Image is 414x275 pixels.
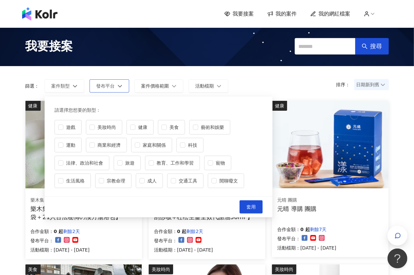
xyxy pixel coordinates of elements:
[96,83,115,89] span: 發布平台
[63,177,87,184] span: 生活風格
[135,124,150,131] span: 健康
[310,10,351,18] a: 我的網紅檔案
[54,227,63,235] p: 0 起
[388,249,407,268] iframe: Help Scout Beacon - Open
[25,38,73,55] span: 我要接案
[186,227,203,235] p: 剩餘2天
[154,227,177,235] p: 合作金額：
[267,10,297,18] a: 我的案件
[63,159,106,167] span: 法律、政治和社會
[25,101,41,111] div: 健康
[25,264,41,274] div: 美食
[177,227,187,235] p: 0 起
[272,101,388,188] img: 漾漾神｜活力莓果康普茶沖泡粉
[145,177,159,184] span: 成人
[25,83,39,89] p: 篩選：
[45,79,84,93] button: 案件類型
[63,227,80,235] p: 剩餘2天
[277,205,317,213] div: 元晴 導購 團購
[140,141,169,149] span: 家庭和關係
[104,177,128,184] span: 宗教命理
[246,204,256,210] span: 套用
[355,38,389,55] button: 搜尋
[240,200,263,214] button: 套用
[277,225,300,233] p: 合作金額：
[277,244,336,252] p: 活動檔期：[DATE] - [DATE]
[196,83,214,89] span: 活動檔期
[22,7,57,20] img: logo
[95,124,119,131] span: 美妝時尚
[95,141,123,149] span: 商業和經濟
[141,83,169,89] span: 案件價格範圍
[198,124,227,131] span: 藝術和娛樂
[154,246,213,254] p: 活動檔期：[DATE] - [DATE]
[176,177,200,184] span: 交通工具
[370,43,382,50] span: 搜尋
[277,235,300,243] p: 發布平台：
[90,79,129,93] button: 發布平台
[167,124,181,131] span: 美食
[25,101,142,188] img: SPA級溫感足浴禮盒【SPA足浴袋＋21入古法秘傳の漢方湯浴包】
[272,101,287,111] div: 健康
[134,79,183,93] button: 案件價格範圍
[300,225,310,233] p: 0 起
[31,246,90,254] p: 活動檔期：[DATE] - [DATE]
[31,197,136,204] div: 樂木集 LOMOJI
[217,177,241,184] span: 閒聊廢文
[310,225,327,233] p: 剩餘7天
[123,159,137,167] span: 旅遊
[149,264,173,274] div: 美妝時尚
[55,106,263,114] p: 請選擇您想要的類型 :
[31,227,54,235] p: 合作金額：
[52,83,70,89] span: 案件類型
[357,80,387,90] span: 日期新到舊
[224,10,254,18] a: 我要接案
[63,124,78,131] span: 遊戲
[189,79,228,93] button: 活動檔期
[31,205,137,221] div: 樂木集｜SPA級溫感足浴禮盒【SPA足浴袋＋21入古法秘傳の漢方湯浴包】
[154,237,177,245] p: 發布平台：
[154,159,196,167] span: 教育、工作和學習
[31,237,54,245] p: 發布平台：
[276,10,297,18] span: 我的案件
[63,141,78,149] span: 運動
[185,141,200,149] span: 科技
[277,197,317,204] div: 元晴 團購
[319,10,351,18] span: 我的網紅檔案
[362,43,368,49] span: search
[336,82,354,87] p: 排序：
[272,264,296,274] div: 美妝時尚
[213,159,228,167] span: 寵物
[233,10,254,18] span: 我要接案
